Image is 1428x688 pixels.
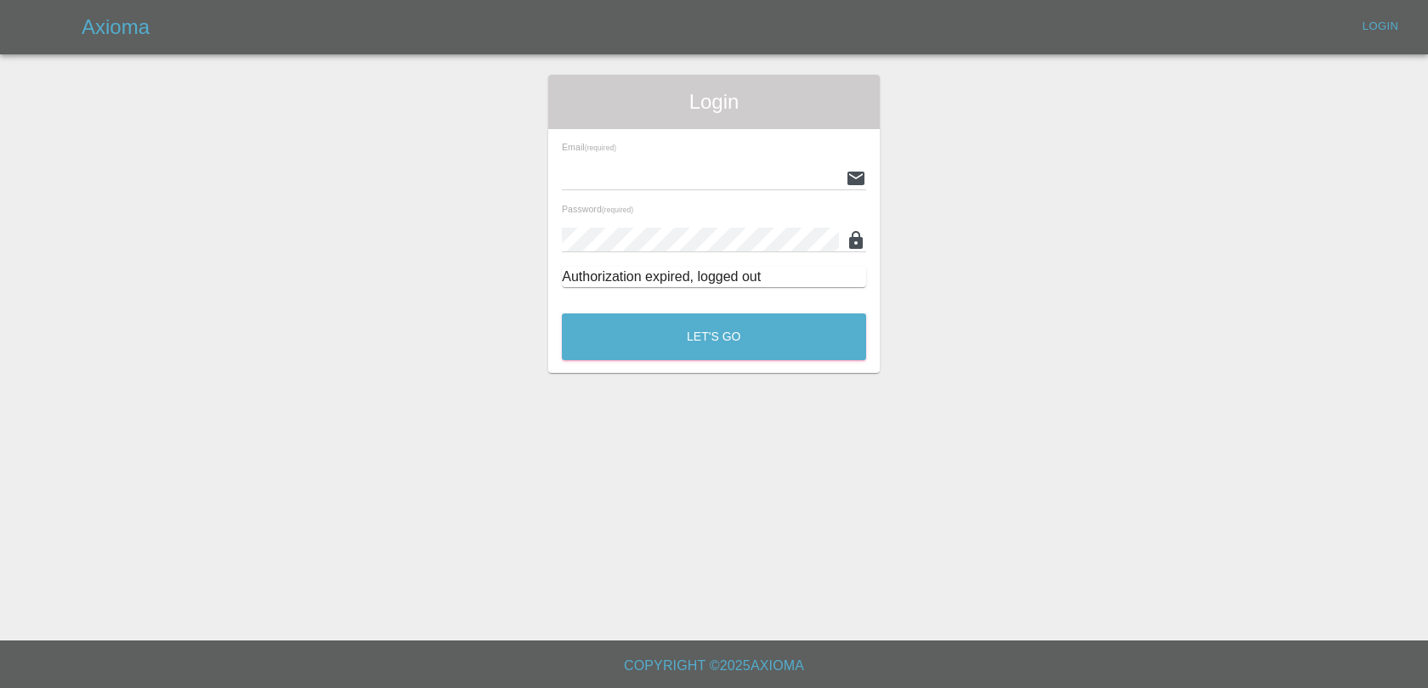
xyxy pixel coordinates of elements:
[1353,14,1408,40] a: Login
[562,88,866,116] span: Login
[585,144,616,152] small: (required)
[562,204,633,214] span: Password
[82,14,150,41] h5: Axioma
[562,313,866,360] button: Let's Go
[602,206,633,214] small: (required)
[562,142,616,152] span: Email
[14,654,1414,678] h6: Copyright © 2025 Axioma
[562,267,866,287] div: Authorization expired, logged out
